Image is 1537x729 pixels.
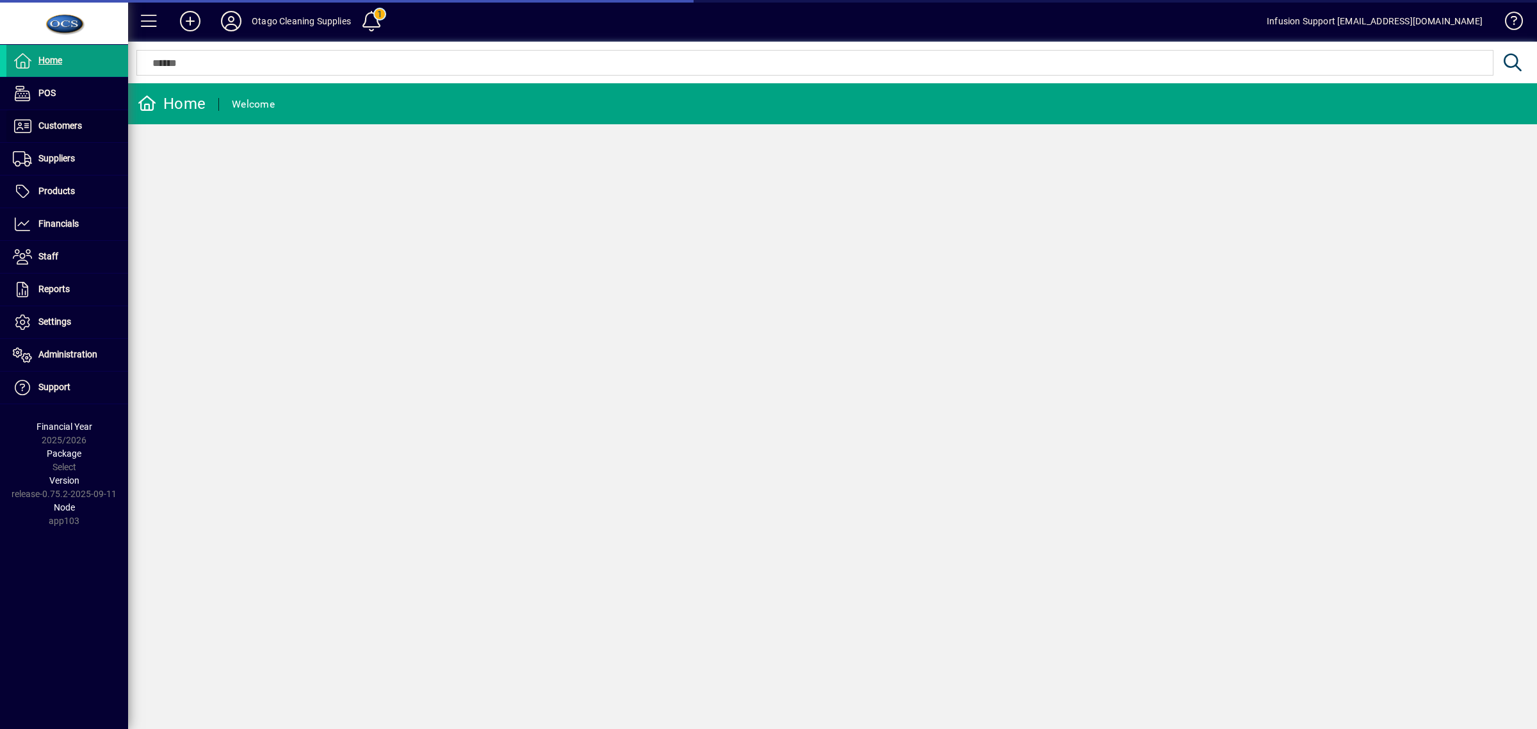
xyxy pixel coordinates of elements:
div: Infusion Support [EMAIL_ADDRESS][DOMAIN_NAME] [1267,11,1483,31]
a: Customers [6,110,128,142]
a: POS [6,78,128,110]
span: Reports [38,284,70,294]
a: Financials [6,208,128,240]
a: Staff [6,241,128,273]
span: Suppliers [38,153,75,163]
button: Profile [211,10,252,33]
a: Reports [6,274,128,306]
span: Package [47,448,81,459]
button: Add [170,10,211,33]
a: Suppliers [6,143,128,175]
span: POS [38,88,56,98]
a: Settings [6,306,128,338]
a: Knowledge Base [1495,3,1521,44]
div: Home [138,94,206,114]
div: Otago Cleaning Supplies [252,11,351,31]
span: Support [38,382,70,392]
span: Administration [38,349,97,359]
a: Products [6,176,128,208]
span: Products [38,186,75,196]
span: Settings [38,316,71,327]
span: Version [49,475,79,486]
span: Customers [38,120,82,131]
span: Home [38,55,62,65]
span: Financials [38,218,79,229]
a: Support [6,372,128,404]
div: Welcome [232,94,275,115]
span: Financial Year [37,422,92,432]
span: Node [54,502,75,512]
span: Staff [38,251,58,261]
a: Administration [6,339,128,371]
